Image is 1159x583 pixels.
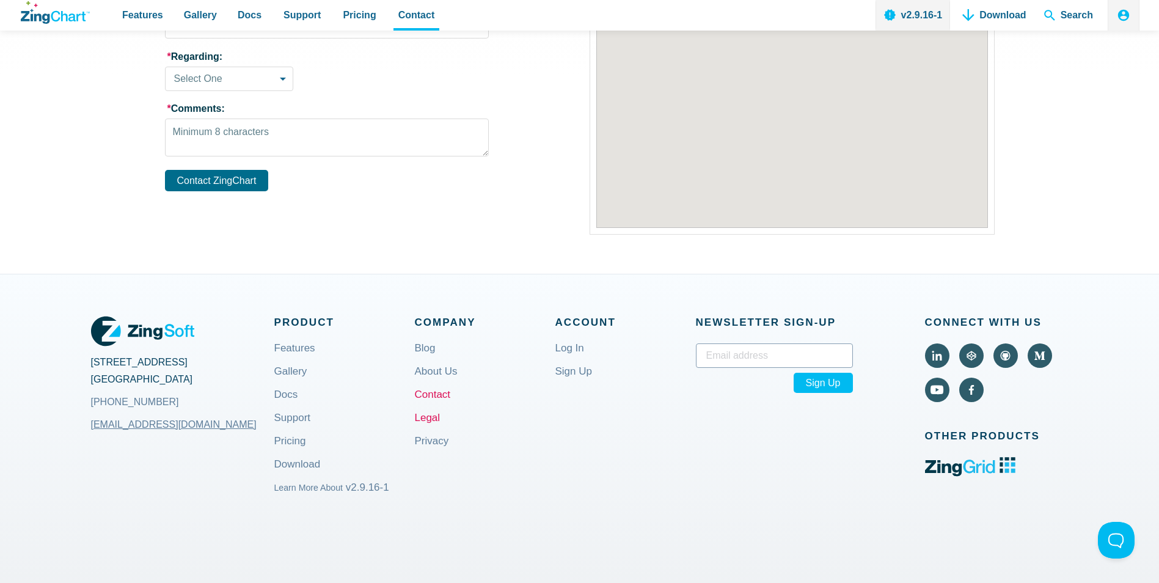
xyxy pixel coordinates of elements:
a: [PHONE_NUMBER] [91,387,274,417]
span: Features [122,7,163,23]
a: Support [274,413,311,442]
a: Features [274,343,315,373]
span: Newsletter Sign‑up [696,313,853,331]
a: ZingGrid logo. Click to visit the ZingGrid site (external). [925,468,1016,479]
a: Legal [415,413,441,442]
iframe: Toggle Customer Support [1098,522,1135,559]
span: Company [415,313,555,331]
a: Visit ZingChart on GitHub (external). [993,343,1018,368]
a: Visit ZingChart on Facebook (external). [959,378,984,402]
a: ZingSoft Logo. Click to visit the ZingSoft site (external). [91,313,194,349]
span: v2.9.16-1 [346,482,389,493]
a: Log In [555,343,584,373]
label: Regarding: [165,51,489,62]
span: Product [274,313,415,331]
a: Blog [415,343,436,373]
address: [STREET_ADDRESS] [GEOGRAPHIC_DATA] [91,354,274,416]
a: Privacy [415,436,449,466]
span: Pricing [343,7,376,23]
span: Connect With Us [925,313,1069,331]
a: Visit ZingChart on YouTube (external). [925,378,949,402]
a: ZingChart Logo. Click to return to the homepage [21,1,90,24]
span: Other Products [925,427,1069,445]
button: Contact ZingChart [165,170,269,191]
input: Email address [696,343,853,368]
a: Contact [415,390,451,419]
a: Visit ZingChart on Medium (external). [1028,343,1052,368]
a: Gallery [274,367,307,396]
span: Account [555,313,696,331]
a: Visit ZingChart on LinkedIn (external). [925,343,949,368]
a: Learn More About v2.9.16-1 [274,483,389,512]
a: About Us [415,367,458,396]
span: Sign Up [794,373,853,393]
a: [EMAIL_ADDRESS][DOMAIN_NAME] [91,410,257,439]
span: Contact [398,7,435,23]
span: Docs [238,7,261,23]
a: Download [274,460,321,489]
select: Choose a topic [165,67,293,91]
a: Visit ZingChart on CodePen (external). [959,343,984,368]
label: Comments: [165,103,489,114]
a: Sign Up [555,367,592,396]
a: Pricing [274,436,306,466]
small: Learn More About [274,483,343,493]
span: Gallery [184,7,217,23]
a: Docs [274,390,298,419]
span: Support [283,7,321,23]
